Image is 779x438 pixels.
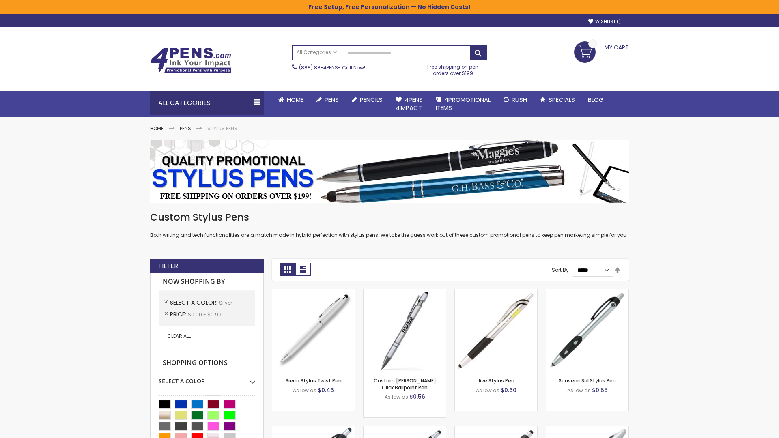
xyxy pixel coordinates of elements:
[552,266,569,273] label: Sort By
[272,289,355,371] img: Stypen-35-Silver
[318,386,334,394] span: $0.46
[150,91,264,115] div: All Categories
[158,262,178,271] strong: Filter
[546,426,628,433] a: Twist Highlighter-Pen Stylus Combo-Silver
[325,95,339,104] span: Pens
[419,60,487,77] div: Free shipping on pen orders over $199
[549,95,575,104] span: Specials
[150,211,629,224] h1: Custom Stylus Pens
[455,289,537,296] a: Jive Stylus Pen-Silver
[389,91,429,117] a: 4Pens4impact
[188,311,222,318] span: $0.00 - $0.99
[429,91,497,117] a: 4PROMOTIONALITEMS
[272,426,355,433] a: React Stylus Grip Pen-Silver
[180,125,191,132] a: Pens
[293,387,316,394] span: As low as
[455,426,537,433] a: Souvenir® Emblem Stylus Pen-Silver
[170,298,219,307] span: Select A Color
[150,211,629,239] div: Both writing and tech functionalities are a match made in hybrid perfection with stylus pens. We ...
[167,333,191,339] span: Clear All
[374,377,436,391] a: Custom [PERSON_NAME] Click Ballpoint Pen
[501,386,516,394] span: $0.60
[299,64,365,71] span: - Call Now!
[567,387,591,394] span: As low as
[364,289,446,296] a: Custom Alex II Click Ballpoint Pen-Silver
[272,289,355,296] a: Stypen-35-Silver
[546,289,628,296] a: Souvenir Sol Stylus Pen-Silver
[293,46,341,59] a: All Categories
[476,387,499,394] span: As low as
[159,354,255,372] strong: Shopping Options
[299,64,338,71] a: (888) 88-4PENS
[150,47,231,73] img: 4Pens Custom Pens and Promotional Products
[297,49,337,56] span: All Categories
[592,386,608,394] span: $0.55
[364,289,446,371] img: Custom Alex II Click Ballpoint Pen-Silver
[219,299,232,306] span: Silver
[588,19,621,25] a: Wishlist
[286,377,342,384] a: Sierra Stylus Twist Pen
[150,125,164,132] a: Home
[280,263,295,276] strong: Grid
[436,95,491,112] span: 4PROMOTIONAL ITEMS
[159,371,255,385] div: Select A Color
[455,289,537,371] img: Jive Stylus Pen-Silver
[497,91,534,109] a: Rush
[272,91,310,109] a: Home
[345,91,389,109] a: Pencils
[559,377,616,384] a: Souvenir Sol Stylus Pen
[546,289,628,371] img: Souvenir Sol Stylus Pen-Silver
[159,273,255,290] strong: Now Shopping by
[170,310,188,318] span: Price
[364,426,446,433] a: Epiphany Stylus Pens-Silver
[287,95,303,104] span: Home
[409,393,425,401] span: $0.56
[207,125,237,132] strong: Stylus Pens
[396,95,423,112] span: 4Pens 4impact
[385,393,408,400] span: As low as
[581,91,610,109] a: Blog
[478,377,514,384] a: Jive Stylus Pen
[310,91,345,109] a: Pens
[534,91,581,109] a: Specials
[588,95,604,104] span: Blog
[150,140,629,203] img: Stylus Pens
[512,95,527,104] span: Rush
[360,95,383,104] span: Pencils
[163,331,195,342] a: Clear All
